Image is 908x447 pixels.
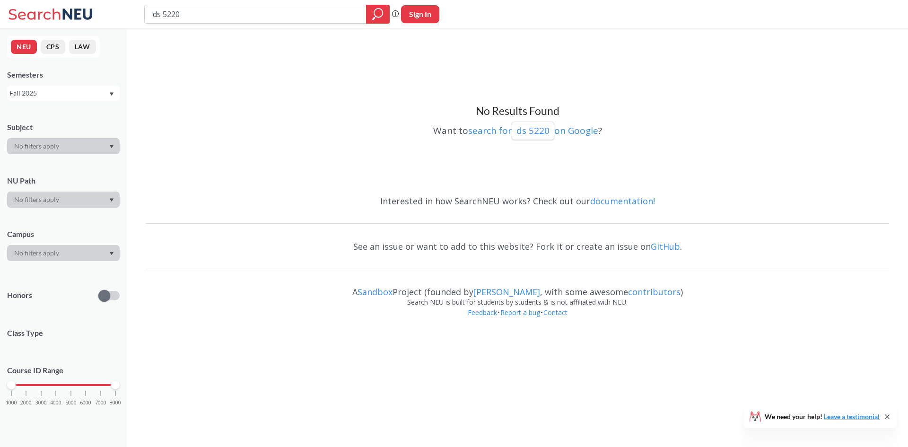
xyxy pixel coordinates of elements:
span: 8000 [110,400,121,405]
a: [PERSON_NAME] [473,286,540,298]
div: Fall 2025Dropdown arrow [7,86,120,101]
span: Class Type [7,328,120,338]
div: A Project (founded by , with some awesome ) [146,278,889,297]
input: Class, professor, course number, "phrase" [152,6,359,22]
button: CPS [41,40,65,54]
div: Campus [7,229,120,239]
svg: Dropdown arrow [109,198,114,202]
span: We need your help! [765,413,880,420]
button: LAW [69,40,96,54]
a: search fords 5220on Google [468,124,598,137]
span: 7000 [95,400,106,405]
a: Contact [543,308,568,317]
svg: Dropdown arrow [109,252,114,255]
div: Subject [7,122,120,132]
div: Fall 2025 [9,88,108,98]
a: contributors [628,286,681,298]
span: 6000 [80,400,91,405]
div: Dropdown arrow [7,192,120,208]
svg: Dropdown arrow [109,145,114,149]
div: NU Path [7,175,120,186]
svg: magnifying glass [372,8,384,21]
div: See an issue or want to add to this website? Fork it or create an issue on . [146,233,889,260]
div: • • [146,307,889,332]
span: 3000 [35,400,47,405]
button: NEU [11,40,37,54]
a: Report a bug [500,308,541,317]
div: Want to ? [146,118,889,140]
div: Dropdown arrow [7,138,120,154]
p: Honors [7,290,32,301]
p: ds 5220 [516,124,550,137]
div: Semesters [7,70,120,80]
div: Search NEU is built for students by students & is not affiliated with NEU. [146,297,889,307]
span: 2000 [20,400,32,405]
h3: No Results Found [146,104,889,118]
a: Leave a testimonial [824,412,880,421]
div: Dropdown arrow [7,245,120,261]
p: Course ID Range [7,365,120,376]
span: 1000 [6,400,17,405]
svg: Dropdown arrow [109,92,114,96]
a: GitHub [651,241,680,252]
a: documentation! [590,195,655,207]
a: Sandbox [358,286,393,298]
span: 4000 [50,400,61,405]
div: magnifying glass [366,5,390,24]
div: Interested in how SearchNEU works? Check out our [146,187,889,215]
span: 5000 [65,400,77,405]
a: Feedback [467,308,498,317]
button: Sign In [401,5,439,23]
